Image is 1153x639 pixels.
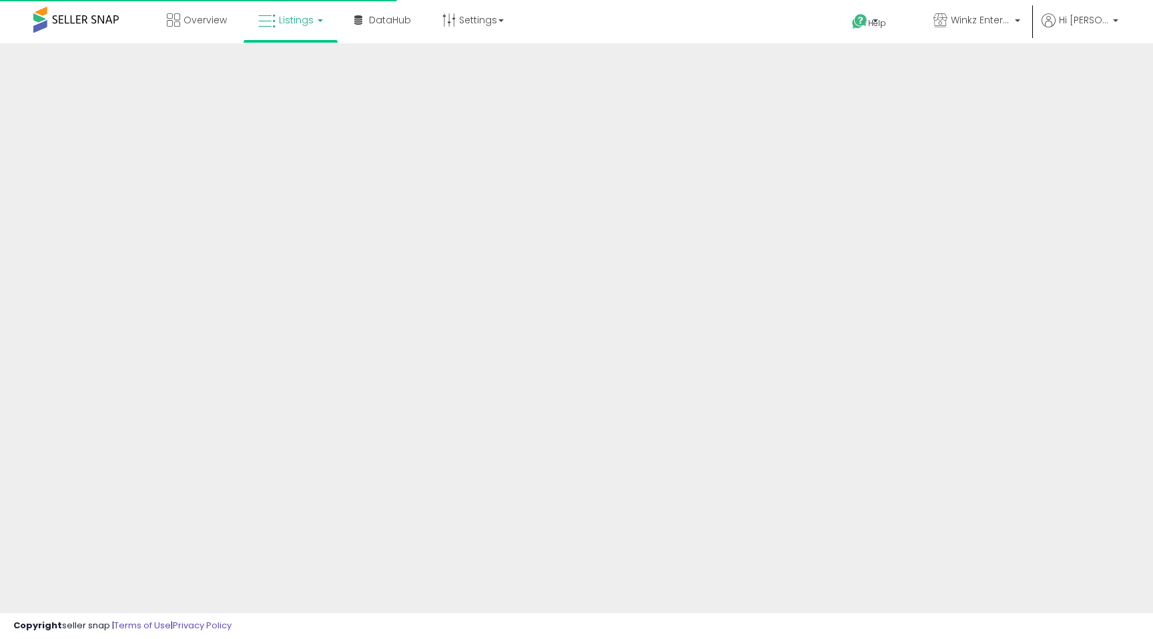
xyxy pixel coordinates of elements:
span: Winkz Enterprises [951,13,1011,27]
a: Help [841,3,912,43]
span: Overview [183,13,227,27]
a: Hi [PERSON_NAME] [1042,13,1118,43]
span: Listings [279,13,314,27]
span: Help [868,17,886,29]
span: Hi [PERSON_NAME] [1059,13,1109,27]
span: DataHub [369,13,411,27]
i: Get Help [851,13,868,30]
